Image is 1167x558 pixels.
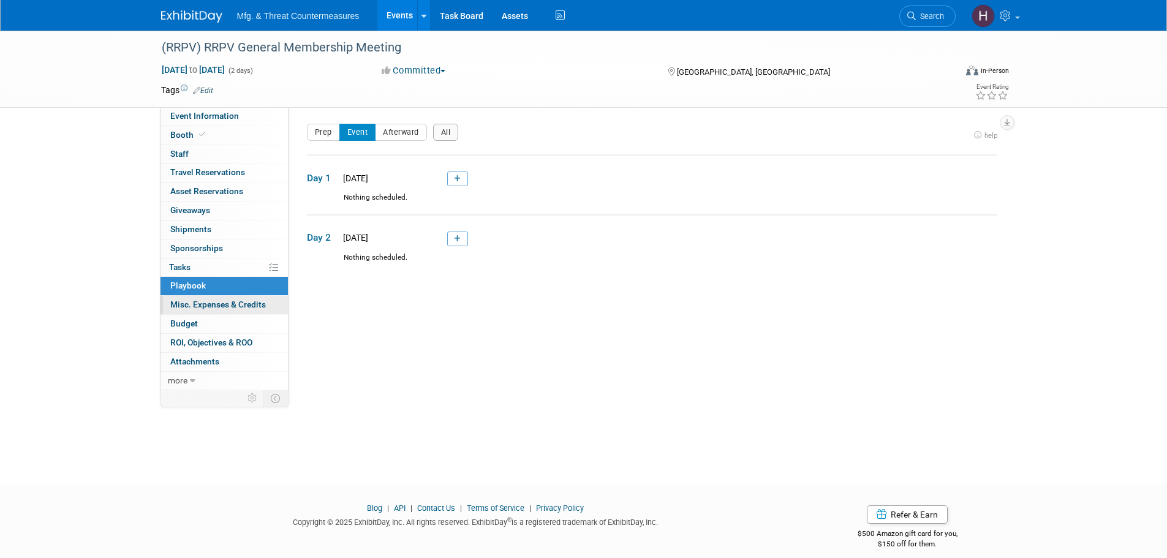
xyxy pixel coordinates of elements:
[916,12,944,21] span: Search
[972,4,995,28] img: Hillary Hawkins
[407,503,415,513] span: |
[161,221,288,239] a: Shipments
[169,262,191,272] span: Tasks
[966,66,978,75] img: Format-Inperson.png
[237,11,360,21] span: Mfg. & Threat Countermeasures
[377,64,450,77] button: Committed
[367,503,382,513] a: Blog
[170,186,243,196] span: Asset Reservations
[975,84,1008,90] div: Event Rating
[170,205,210,215] span: Giveaways
[394,503,406,513] a: API
[339,233,368,243] span: [DATE]
[161,277,288,295] a: Playbook
[187,65,199,75] span: to
[161,164,288,182] a: Travel Reservations
[161,107,288,126] a: Event Information
[170,319,198,328] span: Budget
[467,503,524,513] a: Terms of Service
[161,353,288,371] a: Attachments
[307,231,338,244] span: Day 2
[161,239,288,258] a: Sponsorships
[984,131,997,140] span: help
[307,124,340,141] button: Prep
[170,281,206,290] span: Playbook
[375,124,427,141] button: Afterward
[161,296,288,314] a: Misc. Expenses & Credits
[170,224,211,234] span: Shipments
[161,372,288,390] a: more
[536,503,584,513] a: Privacy Policy
[433,124,459,141] button: All
[457,503,465,513] span: |
[170,337,252,347] span: ROI, Objectives & ROO
[899,6,956,27] a: Search
[161,84,213,96] td: Tags
[867,505,948,524] a: Refer & Earn
[161,64,225,75] span: [DATE] [DATE]
[677,67,830,77] span: [GEOGRAPHIC_DATA], [GEOGRAPHIC_DATA]
[384,503,392,513] span: |
[242,390,263,406] td: Personalize Event Tab Strip
[161,315,288,333] a: Budget
[161,514,791,528] div: Copyright © 2025 ExhibitDay, Inc. All rights reserved. ExhibitDay is a registered trademark of Ex...
[161,145,288,164] a: Staff
[193,86,213,95] a: Edit
[170,111,239,121] span: Event Information
[507,516,512,523] sup: ®
[809,539,1006,549] div: $150 off for them.
[161,183,288,201] a: Asset Reservations
[883,64,1010,82] div: Event Format
[170,167,245,177] span: Travel Reservations
[809,521,1006,549] div: $500 Amazon gift card for you,
[307,172,338,185] span: Day 1
[339,124,376,141] button: Event
[199,131,205,138] i: Booth reservation complete
[263,390,288,406] td: Toggle Event Tabs
[170,130,208,140] span: Booth
[168,375,187,385] span: more
[161,334,288,352] a: ROI, Objectives & ROO
[526,503,534,513] span: |
[170,149,189,159] span: Staff
[307,252,997,274] div: Nothing scheduled.
[170,300,266,309] span: Misc. Expenses & Credits
[161,10,222,23] img: ExhibitDay
[170,243,223,253] span: Sponsorships
[161,126,288,145] a: Booth
[170,356,219,366] span: Attachments
[980,66,1009,75] div: In-Person
[161,258,288,277] a: Tasks
[417,503,455,513] a: Contact Us
[339,173,368,183] span: [DATE]
[161,202,288,220] a: Giveaways
[227,67,253,75] span: (2 days)
[307,192,997,214] div: Nothing scheduled.
[157,37,937,59] div: (RRPV) RRPV General Membership Meeting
